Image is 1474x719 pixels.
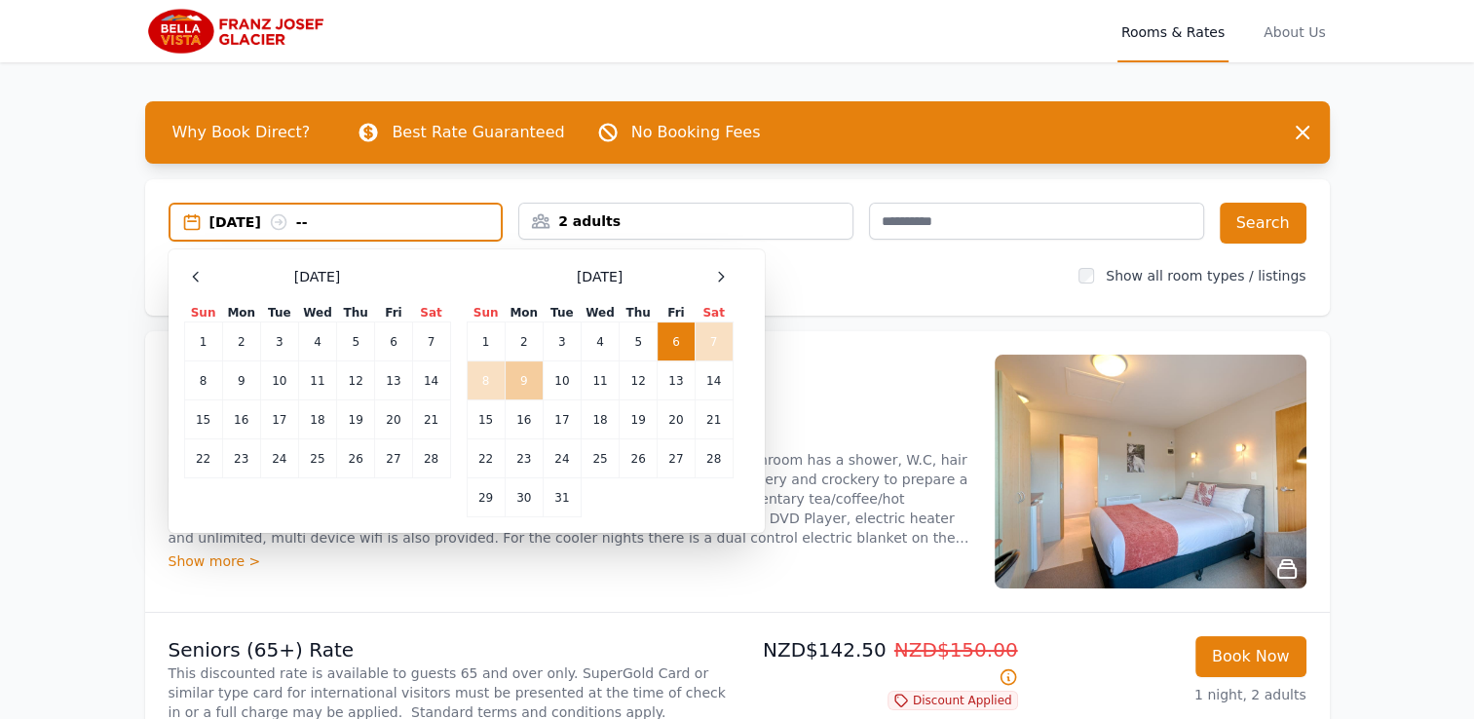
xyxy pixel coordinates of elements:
[337,322,375,361] td: 5
[260,304,298,322] th: Tue
[695,322,733,361] td: 7
[1106,268,1305,284] label: Show all room types / listings
[337,400,375,439] td: 19
[581,322,619,361] td: 4
[337,361,375,400] td: 12
[505,361,543,400] td: 9
[505,322,543,361] td: 2
[543,322,581,361] td: 3
[375,322,412,361] td: 6
[222,361,260,400] td: 9
[260,400,298,439] td: 17
[222,322,260,361] td: 2
[543,304,581,322] th: Tue
[184,304,222,322] th: Sun
[543,439,581,478] td: 24
[581,400,619,439] td: 18
[1220,203,1306,244] button: Search
[658,400,695,439] td: 20
[620,304,658,322] th: Thu
[169,636,730,663] p: Seniors (65+) Rate
[695,361,733,400] td: 14
[745,636,1018,691] p: NZD$142.50
[505,478,543,517] td: 30
[631,121,761,144] p: No Booking Fees
[412,400,450,439] td: 21
[620,400,658,439] td: 19
[375,439,412,478] td: 27
[543,361,581,400] td: 10
[577,267,623,286] span: [DATE]
[1195,636,1306,677] button: Book Now
[412,361,450,400] td: 14
[467,322,505,361] td: 1
[184,439,222,478] td: 22
[298,400,336,439] td: 18
[467,361,505,400] td: 8
[412,322,450,361] td: 7
[222,400,260,439] td: 16
[392,121,564,144] p: Best Rate Guaranteed
[695,439,733,478] td: 28
[543,400,581,439] td: 17
[505,439,543,478] td: 23
[505,304,543,322] th: Mon
[505,400,543,439] td: 16
[337,439,375,478] td: 26
[375,400,412,439] td: 20
[169,551,971,571] div: Show more >
[888,691,1018,710] span: Discount Applied
[184,322,222,361] td: 1
[620,439,658,478] td: 26
[467,439,505,478] td: 22
[519,211,852,231] div: 2 adults
[467,400,505,439] td: 15
[412,439,450,478] td: 28
[294,267,340,286] span: [DATE]
[658,439,695,478] td: 27
[620,322,658,361] td: 5
[260,361,298,400] td: 10
[543,478,581,517] td: 31
[260,322,298,361] td: 3
[298,322,336,361] td: 4
[209,212,502,232] div: [DATE] --
[1034,685,1306,704] p: 1 night, 2 adults
[581,304,619,322] th: Wed
[620,361,658,400] td: 12
[298,439,336,478] td: 25
[157,113,326,152] span: Why Book Direct?
[467,304,505,322] th: Sun
[658,361,695,400] td: 13
[222,304,260,322] th: Mon
[412,304,450,322] th: Sat
[260,439,298,478] td: 24
[337,304,375,322] th: Thu
[695,304,733,322] th: Sat
[658,322,695,361] td: 6
[581,439,619,478] td: 25
[658,304,695,322] th: Fri
[467,478,505,517] td: 29
[695,400,733,439] td: 21
[581,361,619,400] td: 11
[298,361,336,400] td: 11
[184,361,222,400] td: 8
[222,439,260,478] td: 23
[145,8,332,55] img: Bella Vista Franz Josef Glacier
[375,361,412,400] td: 13
[298,304,336,322] th: Wed
[894,638,1018,662] span: NZD$150.00
[375,304,412,322] th: Fri
[184,400,222,439] td: 15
